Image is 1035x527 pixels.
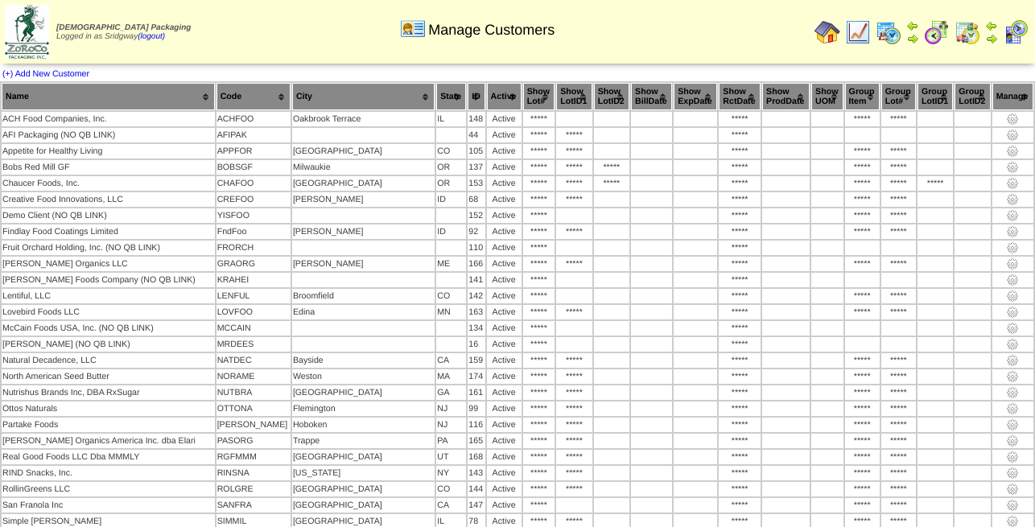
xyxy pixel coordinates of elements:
img: settings.gif [1006,145,1019,158]
td: NORAME [216,369,291,384]
td: [PERSON_NAME] [292,192,435,207]
td: AFI Packaging (NO QB LINK) [2,128,215,142]
th: Show Lot# [523,83,555,110]
td: 152 [468,208,485,223]
td: Broomfield [292,289,435,303]
td: OR [436,176,466,191]
div: Active [488,436,521,446]
td: UT [436,450,466,464]
div: Active [488,356,521,365]
td: OR [436,160,466,175]
div: Active [488,484,521,494]
td: 68 [468,192,485,207]
td: ID [436,192,466,207]
td: Creative Food Innovations, LLC [2,192,215,207]
img: settings.gif [1006,467,1019,480]
td: RIND Snacks, Inc. [2,466,215,480]
td: Bayside [292,353,435,368]
img: calendarinout.gif [955,19,980,45]
td: 105 [468,144,485,159]
td: ACH Food Companies, Inc. [2,112,215,126]
td: BOBSGF [216,160,291,175]
td: ID [436,224,466,239]
td: Bobs Red Mill GF [2,160,215,175]
img: zoroco-logo-small.webp [5,5,49,59]
td: LENFUL [216,289,291,303]
td: RollinGreens LLC [2,482,215,496]
div: Active [488,452,521,462]
td: 92 [468,224,485,239]
div: Active [488,468,521,478]
td: Flemington [292,401,435,416]
div: Active [488,323,521,333]
td: 110 [468,241,485,255]
td: 161 [468,385,485,400]
div: Active [488,307,521,317]
td: NJ [436,418,466,432]
td: CHAFOO [216,176,291,191]
td: GRAORG [216,257,291,271]
div: Active [488,517,521,526]
td: ACHFOO [216,112,291,126]
td: ME [436,257,466,271]
td: Partake Foods [2,418,215,432]
td: Demo Client (NO QB LINK) [2,208,215,223]
td: 166 [468,257,485,271]
span: Manage Customers [428,22,555,39]
td: [GEOGRAPHIC_DATA] [292,144,435,159]
div: Active [488,163,521,172]
td: RGFMMM [216,450,291,464]
div: Active [488,340,521,349]
img: arrowright.gif [906,32,919,45]
img: settings.gif [1006,257,1019,270]
div: Active [488,114,521,124]
td: MRDEES [216,337,291,352]
td: Nutrishus Brands Inc, DBA RxSugar [2,385,215,400]
div: Active [488,146,521,156]
td: 148 [468,112,485,126]
th: Show ExpDate [674,83,717,110]
td: Fruit Orchard Holding, Inc. (NO QB LINK) [2,241,215,255]
img: arrowleft.gif [985,19,998,32]
img: calendarblend.gif [924,19,950,45]
td: 134 [468,321,485,336]
img: settings.gif [1006,129,1019,142]
th: Group LotID2 [955,83,990,110]
td: [US_STATE] [292,466,435,480]
td: OTTONA [216,401,291,416]
td: Appetite for Healthy Living [2,144,215,159]
td: [PERSON_NAME] [292,224,435,239]
img: settings.gif [1006,434,1019,447]
td: KRAHEI [216,273,291,287]
td: [GEOGRAPHIC_DATA] [292,176,435,191]
div: Active [488,275,521,285]
td: [PERSON_NAME] Foods Company (NO QB LINK) [2,273,215,287]
td: [PERSON_NAME] [216,418,291,432]
img: settings.gif [1006,338,1019,351]
img: settings.gif [1006,177,1019,190]
th: Active [487,83,522,110]
td: MA [436,369,466,384]
td: CA [436,353,466,368]
div: Active [488,243,521,253]
td: 153 [468,176,485,191]
td: 16 [468,337,485,352]
td: CO [436,289,466,303]
td: 174 [468,369,485,384]
td: [PERSON_NAME] (NO QB LINK) [2,337,215,352]
td: CREFOO [216,192,291,207]
td: 99 [468,401,485,416]
img: settings.gif [1006,386,1019,399]
th: Show LotID2 [594,83,629,110]
td: 141 [468,273,485,287]
td: RINSNA [216,466,291,480]
img: arrowright.gif [985,32,998,45]
th: ID [468,83,485,110]
td: 168 [468,450,485,464]
td: [PERSON_NAME] Organics LLC [2,257,215,271]
td: NATDEC [216,353,291,368]
td: CA [436,498,466,513]
td: San Franola Inc [2,498,215,513]
td: SANFRA [216,498,291,513]
span: [DEMOGRAPHIC_DATA] Packaging [56,23,191,32]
